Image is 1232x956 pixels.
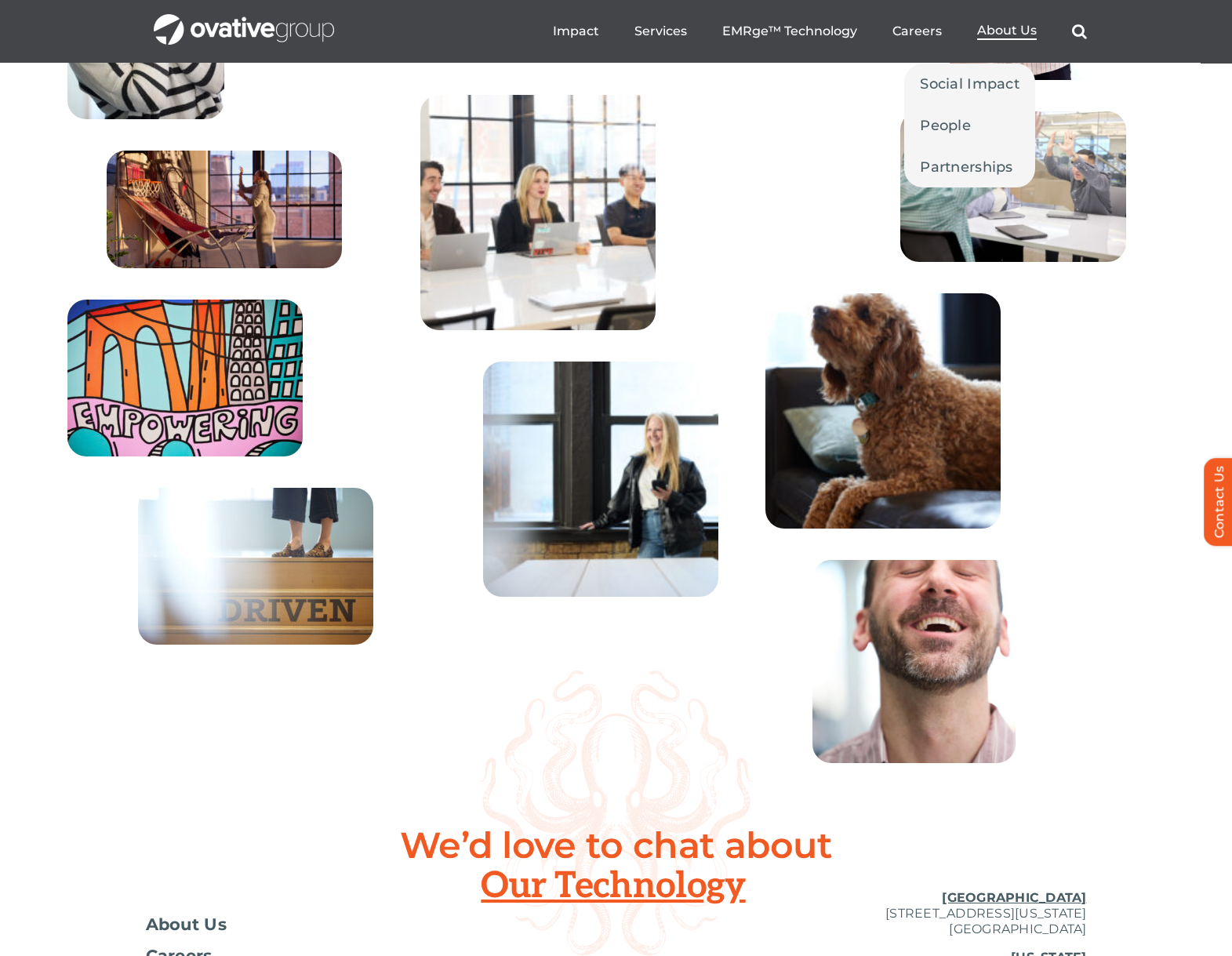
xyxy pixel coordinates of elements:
[483,362,718,597] img: Home – Careers 6
[553,24,599,39] a: Impact
[977,23,1037,40] a: About Us
[900,111,1126,262] img: Home – Careers 4
[138,488,373,645] img: Home – Careers 3
[920,73,1019,95] span: Social Impact
[420,95,656,330] img: Home – Careers 5
[904,147,1035,187] a: Partnerships
[892,24,942,39] a: Careers
[553,6,1087,56] nav: Menu
[765,293,1001,529] img: ogiee
[67,300,303,456] img: Home – Careers 2
[634,24,687,39] a: Services
[942,890,1086,905] u: [GEOGRAPHIC_DATA]
[1072,24,1087,39] a: Search
[904,105,1035,146] a: People
[920,156,1012,178] span: Partnerships
[812,560,1016,764] img: Home – Careers 8
[146,917,227,932] span: About Us
[722,24,857,39] a: EMRge™ Technology
[481,867,750,906] span: Our Technology
[920,115,971,136] span: People
[146,917,460,932] a: About Us
[773,890,1087,937] p: [STREET_ADDRESS][US_STATE] [GEOGRAPHIC_DATA]
[107,151,342,268] img: Home – Careers 1
[154,13,334,27] a: OG_Full_horizontal_WHT
[904,64,1035,104] a: Social Impact
[977,23,1037,38] span: About Us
